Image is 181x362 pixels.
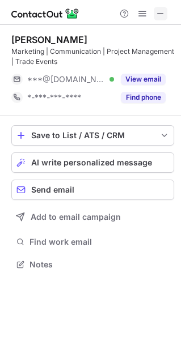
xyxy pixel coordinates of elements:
[121,92,166,103] button: Reveal Button
[31,212,121,222] span: Add to email campaign
[30,237,170,247] span: Find work email
[31,185,74,194] span: Send email
[11,152,174,173] button: AI write personalized message
[30,259,170,270] span: Notes
[31,158,152,167] span: AI write personalized message
[11,180,174,200] button: Send email
[11,234,174,250] button: Find work email
[121,74,166,85] button: Reveal Button
[11,46,174,67] div: Marketing | Communication | Project Management | Trade Events
[11,207,174,227] button: Add to email campaign
[11,34,87,45] div: [PERSON_NAME]
[11,7,79,20] img: ContactOut v5.3.10
[27,74,106,84] span: ***@[DOMAIN_NAME]
[11,125,174,146] button: save-profile-one-click
[11,257,174,272] button: Notes
[31,131,154,140] div: Save to List / ATS / CRM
